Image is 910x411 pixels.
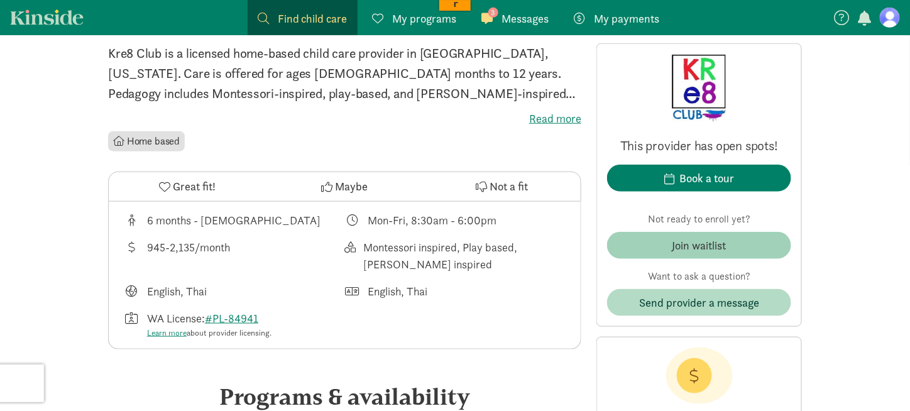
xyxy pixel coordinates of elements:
div: Book a tour [679,170,734,187]
input: ASIN, PO, Alias, + more... [67,5,167,21]
a: View [194,13,214,22]
p: Kre8 Club is a licensed home-based child care provider in [GEOGRAPHIC_DATA], [US_STATE]. Care is ... [108,43,581,104]
a: Learn more [147,327,187,338]
button: Maybe [266,172,423,201]
button: Send provider a message [607,289,791,316]
div: Average tuition for this program [124,239,345,273]
img: Provider logo [671,54,727,122]
span: Send provider a message [639,294,759,311]
div: Languages taught [124,283,345,300]
li: Home based [108,131,185,151]
button: Not a fit [424,172,581,201]
div: License number [124,310,345,339]
span: 3 [488,8,498,18]
div: English, Thai [147,283,207,300]
p: Want to ask a question? [607,269,791,284]
span: Not a fit [490,178,528,195]
div: This provider's education philosophy [345,239,566,273]
div: English, Thai [368,283,428,300]
span: Great fit! [173,178,216,195]
input: ASIN [194,3,253,13]
span: Maybe [335,178,368,195]
a: Copy [214,13,235,22]
div: about provider licensing. [147,327,271,339]
a: Kinside [10,9,84,25]
p: Not ready to enroll yet? [607,212,791,227]
button: Great fit! [109,172,266,201]
label: Read more [108,111,581,126]
button: Book a tour [607,165,791,192]
span: Find child care [278,10,348,27]
p: This provider has open spots! [607,137,791,155]
div: Age range for children that this provider cares for [124,212,345,229]
span: Messages [502,10,549,27]
span: My programs [393,10,457,27]
img: hcrasmus [31,4,47,20]
div: WA License: [147,310,271,339]
div: Class schedule [345,212,566,229]
div: Join waitlist [672,237,726,254]
div: Mon-Fri, 8:30am - 6:00pm [368,212,497,229]
div: Languages spoken [345,283,566,300]
div: Montessori inspired, Play based, [PERSON_NAME] inspired [364,239,566,273]
div: 6 months - [DEMOGRAPHIC_DATA] [147,212,321,229]
a: Clear [235,13,256,22]
div: 945-2,135/month [147,239,230,273]
span: My payments [595,10,660,27]
a: #PL-84941 [205,311,258,326]
button: Join waitlist [607,232,791,259]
